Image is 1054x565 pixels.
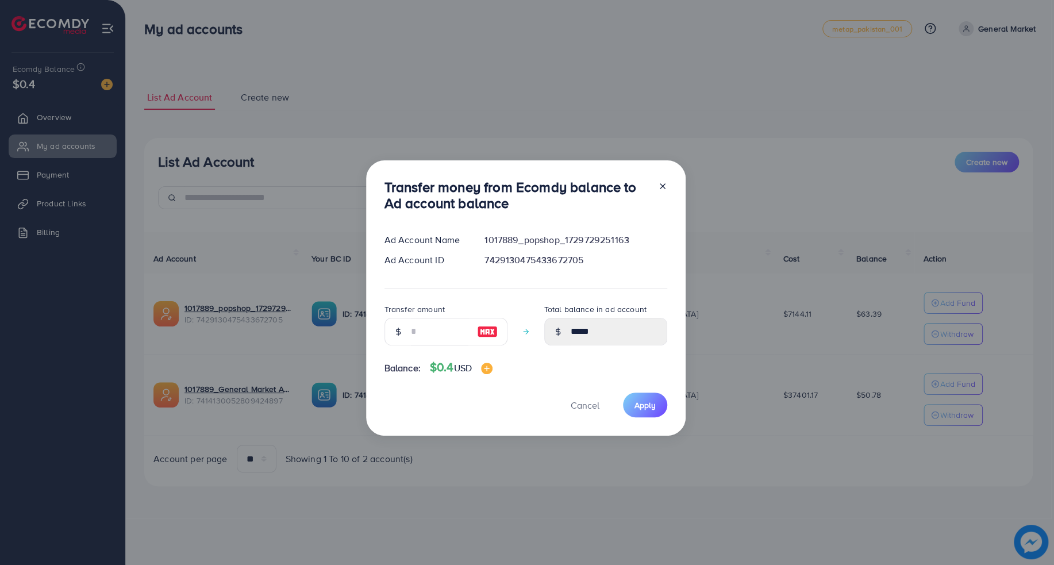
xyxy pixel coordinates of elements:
[556,393,614,417] button: Cancel
[481,363,493,374] img: image
[544,303,647,315] label: Total balance in ad account
[477,325,498,339] img: image
[634,399,656,411] span: Apply
[384,179,649,212] h3: Transfer money from Ecomdy balance to Ad account balance
[375,253,476,267] div: Ad Account ID
[384,362,421,375] span: Balance:
[384,303,445,315] label: Transfer amount
[623,393,667,417] button: Apply
[453,362,471,374] span: USD
[430,360,493,375] h4: $0.4
[475,253,676,267] div: 7429130475433672705
[375,233,476,247] div: Ad Account Name
[571,399,599,412] span: Cancel
[475,233,676,247] div: 1017889_popshop_1729729251163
